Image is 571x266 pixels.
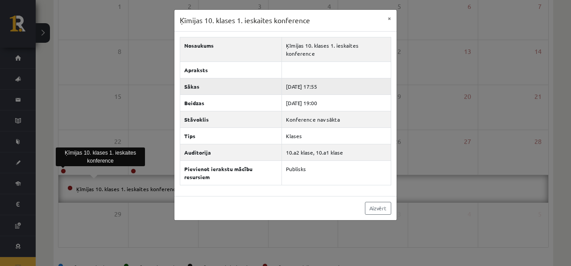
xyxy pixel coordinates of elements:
td: Publisks [281,160,391,185]
h3: Ķīmijas 10. klases 1. ieskaites konference [180,15,310,26]
div: Ķīmijas 10. klases 1. ieskaites konference [56,147,145,166]
th: Beidzas [180,94,282,111]
th: Stāvoklis [180,111,282,127]
th: Apraksts [180,61,282,78]
a: Aizvērt [365,202,391,215]
td: 10.a2 klase, 10.a1 klase [281,144,391,160]
th: Sākas [180,78,282,94]
th: Auditorija [180,144,282,160]
td: Klases [281,127,391,144]
th: Tips [180,127,282,144]
td: Konference nav sākta [281,111,391,127]
td: [DATE] 19:00 [281,94,391,111]
button: × [382,10,397,27]
th: Nosaukums [180,37,282,61]
td: [DATE] 17:55 [281,78,391,94]
th: Pievienot ierakstu mācību resursiem [180,160,282,185]
td: Ķīmijas 10. klases 1. ieskaites konference [281,37,391,61]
